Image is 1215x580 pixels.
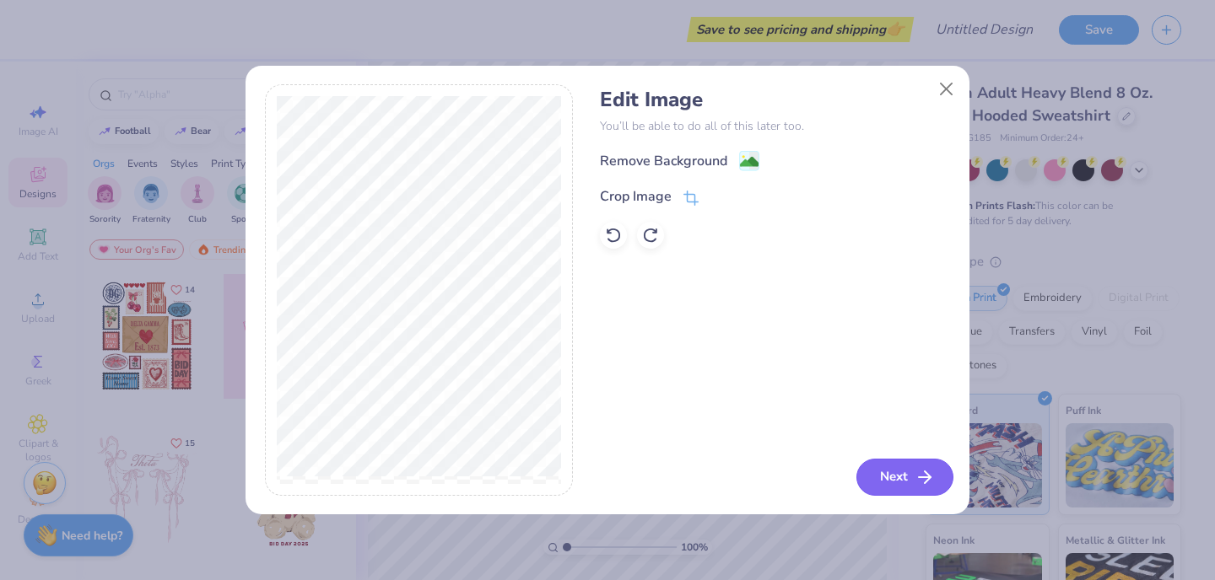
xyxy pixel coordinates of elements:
[600,186,672,207] div: Crop Image
[600,117,950,135] p: You’ll be able to do all of this later too.
[600,88,950,112] h4: Edit Image
[600,151,727,171] div: Remove Background
[856,459,953,496] button: Next
[931,72,963,105] button: Close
